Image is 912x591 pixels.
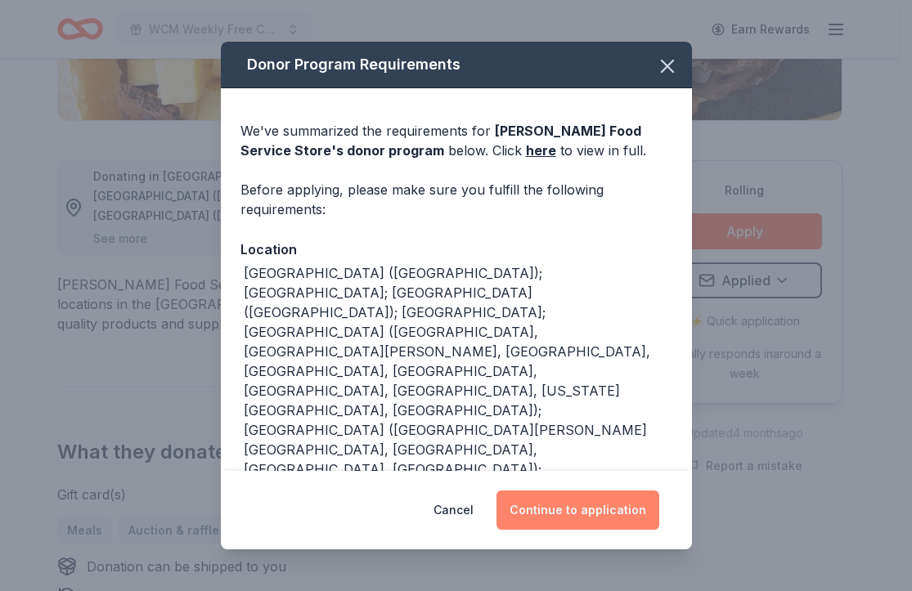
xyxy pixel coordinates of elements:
[240,180,672,219] div: Before applying, please make sure you fulfill the following requirements:
[434,490,474,530] button: Cancel
[221,42,692,88] div: Donor Program Requirements
[240,239,672,260] div: Location
[240,121,672,160] div: We've summarized the requirements for below. Click to view in full.
[496,490,659,530] button: Continue to application
[526,141,556,160] a: here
